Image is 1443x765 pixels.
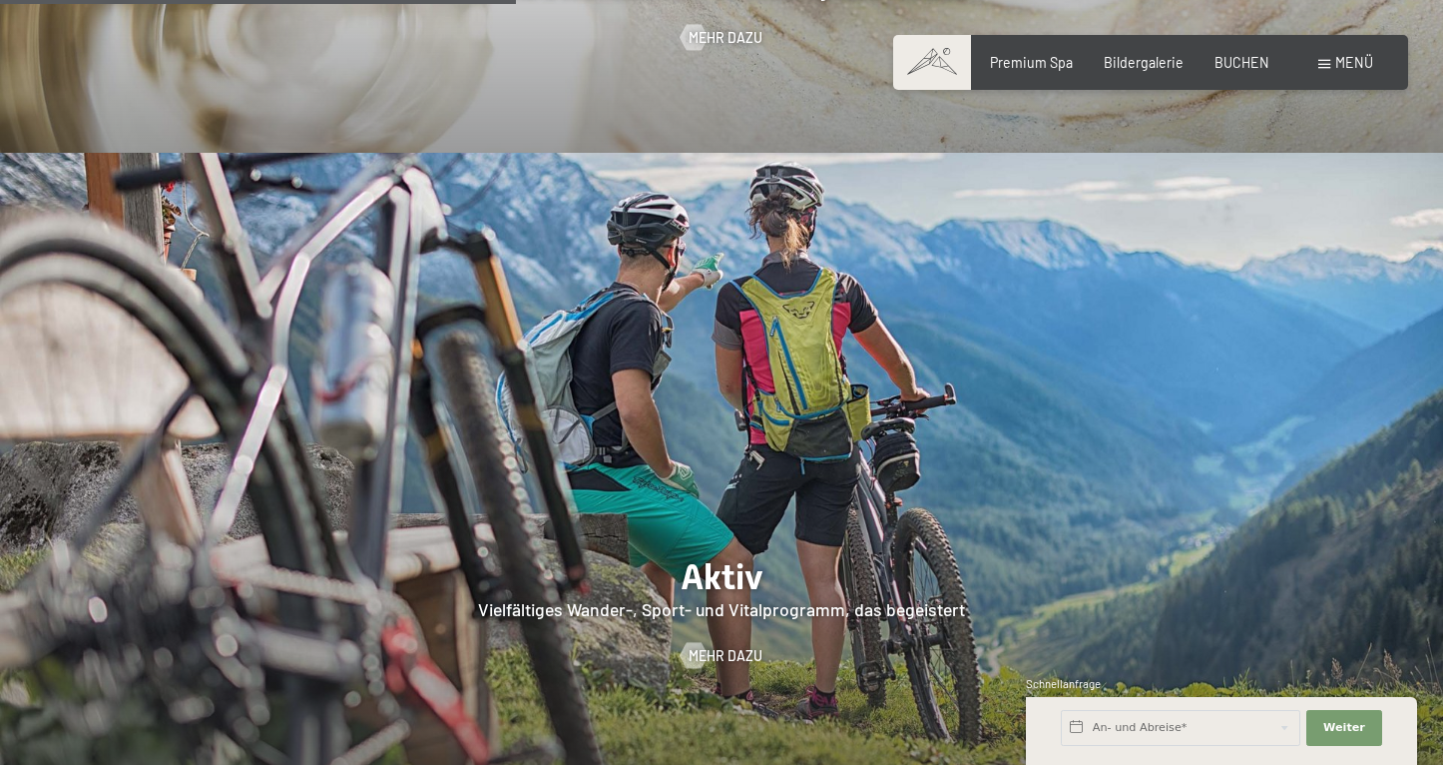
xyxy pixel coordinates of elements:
span: Weiter [1323,720,1365,736]
span: Mehr dazu [689,28,762,48]
span: Mehr dazu [689,646,762,666]
span: Menü [1335,54,1373,71]
a: Mehr dazu [681,646,763,666]
a: Bildergalerie [1104,54,1184,71]
span: Schnellanfrage [1026,677,1101,690]
a: Mehr dazu [681,28,763,48]
a: Premium Spa [990,54,1073,71]
button: Weiter [1306,710,1382,746]
a: BUCHEN [1214,54,1269,71]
